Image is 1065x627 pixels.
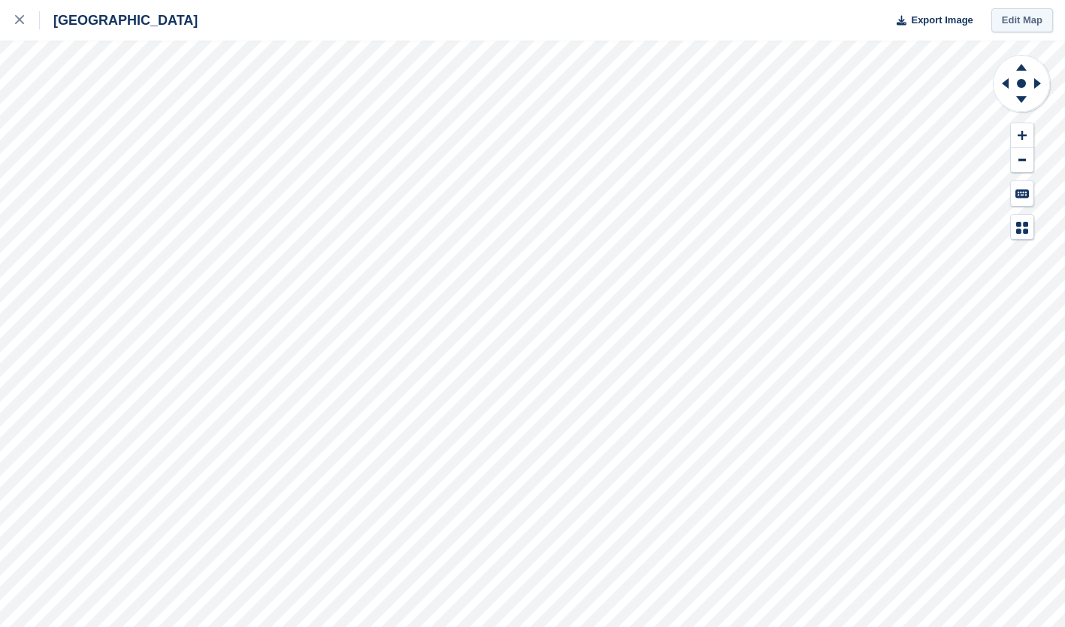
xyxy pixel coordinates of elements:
button: Keyboard Shortcuts [1011,181,1033,206]
span: Export Image [911,13,973,28]
button: Zoom In [1011,123,1033,148]
button: Export Image [888,8,973,33]
button: Zoom Out [1011,148,1033,173]
button: Map Legend [1011,215,1033,240]
a: Edit Map [991,8,1053,33]
div: [GEOGRAPHIC_DATA] [40,11,198,29]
